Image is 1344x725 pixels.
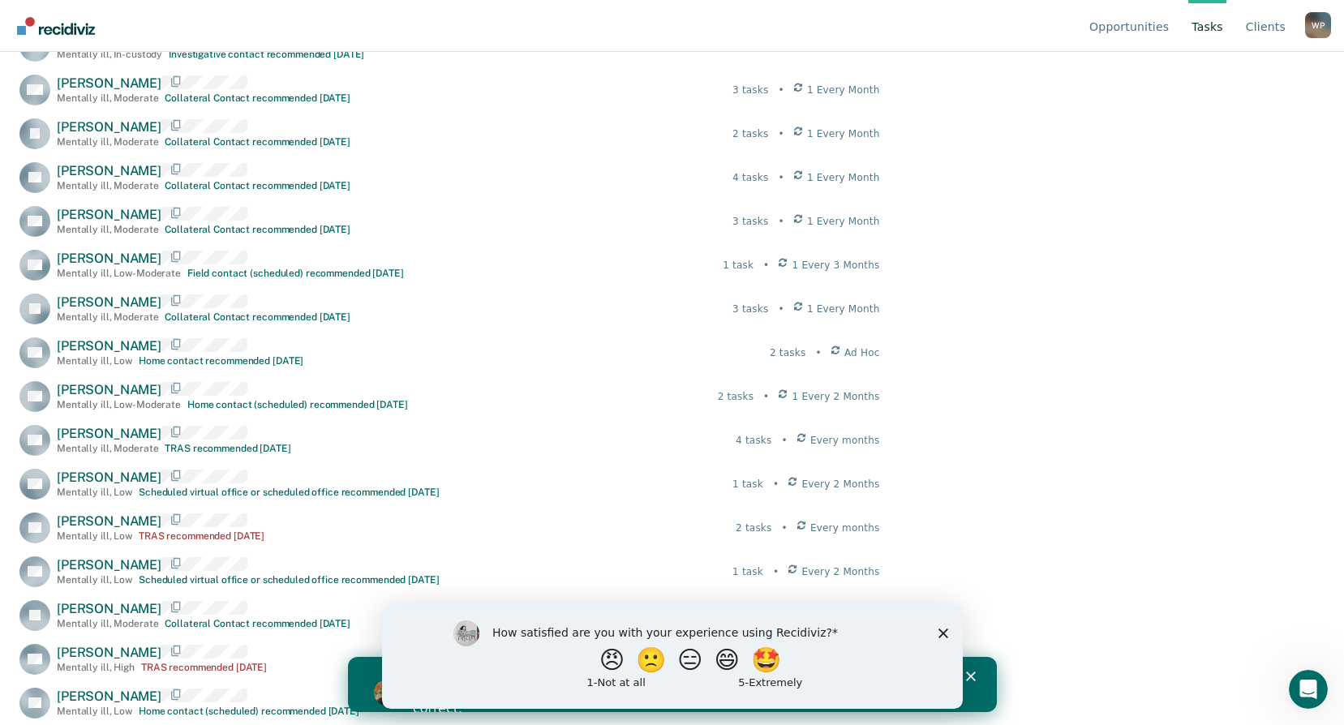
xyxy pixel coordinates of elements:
[65,11,544,43] b: Critically Understaffed Office
[57,207,161,222] span: [PERSON_NAME]
[732,127,768,141] div: 2 tasks
[732,214,768,229] div: 3 tasks
[165,136,350,148] div: Collateral Contact recommended [DATE]
[57,706,132,717] div: Mentally ill , Low
[57,294,161,310] span: [PERSON_NAME]
[732,477,763,491] div: 1 task
[57,355,132,367] div: Mentally ill , Low
[618,15,634,24] div: Close
[139,487,439,498] div: Scheduled virtual office or scheduled office recommended [DATE]
[57,119,161,135] span: [PERSON_NAME]
[165,311,350,323] div: Collateral Contact recommended [DATE]
[781,433,787,448] div: •
[1305,12,1331,38] button: Profile dropdown button
[778,127,784,141] div: •
[187,268,404,279] div: Field contact (scheduled) recommended [DATE]
[770,345,805,360] div: 2 tasks
[807,302,880,316] span: 1 Every Month
[57,645,161,660] span: [PERSON_NAME]
[57,49,162,60] div: Mentally ill , In-custody
[57,136,158,148] div: Mentally ill , Moderate
[1305,12,1331,38] div: W P
[732,83,768,97] div: 3 tasks
[732,564,763,579] div: 1 task
[57,92,158,104] div: Mentally ill , Moderate
[57,163,161,178] span: [PERSON_NAME]
[792,258,880,272] span: 1 Every 3 Months
[778,214,784,229] div: •
[57,557,161,573] span: [PERSON_NAME]
[773,477,779,491] div: •
[165,224,350,235] div: Collateral Contact recommended [DATE]
[57,662,135,673] div: Mentally ill , High
[141,662,267,673] div: TRAS recommended [DATE]
[807,127,880,141] span: 1 Every Month
[165,618,350,629] div: Collateral Contact recommended [DATE]
[781,521,787,535] div: •
[736,521,771,535] div: 2 tasks
[57,601,161,616] span: [PERSON_NAME]
[139,574,439,586] div: Scheduled virtual office or scheduled office recommended [DATE]
[57,513,161,529] span: [PERSON_NAME]
[810,433,880,448] span: Every months
[778,83,784,97] div: •
[57,530,132,542] div: Mentally ill , Low
[57,75,161,91] span: [PERSON_NAME]
[187,399,408,410] div: Home contact (scheduled) recommended [DATE]
[57,574,132,586] div: Mentally ill , Low
[165,443,290,454] div: TRAS recommended [DATE]
[810,521,880,535] span: Every months
[57,487,132,498] div: Mentally ill , Low
[723,258,754,272] div: 1 task
[801,564,879,579] span: Every 2 Months
[57,689,161,704] span: [PERSON_NAME]
[815,345,821,360] div: •
[807,214,880,229] span: 1 Every Month
[57,443,158,454] div: Mentally ill , Moderate
[778,170,784,185] div: •
[57,399,181,410] div: Mentally ill , Low-Moderate
[1289,670,1328,709] iframe: Intercom live chat
[139,530,264,542] div: TRAS recommended [DATE]
[732,302,768,316] div: 3 tasks
[57,268,181,279] div: Mentally ill , Low-Moderate
[57,251,161,266] span: [PERSON_NAME]
[732,170,768,185] div: 4 tasks
[65,11,597,60] div: 🚨 The technical error preventing the designation from appearing has been resolved. Your office's ...
[57,470,161,485] span: [PERSON_NAME]
[57,426,161,441] span: [PERSON_NAME]
[81,11,157,27] b: Attention!
[763,258,769,272] div: •
[57,338,161,354] span: [PERSON_NAME]
[57,618,158,629] div: Mentally ill , Moderate
[169,49,364,60] div: Investigative contact recommended [DATE]
[792,389,880,404] span: 1 Every 2 Months
[57,224,158,235] div: Mentally ill , Moderate
[139,706,359,717] div: Home contact (scheduled) recommended [DATE]
[17,17,95,35] img: Recidiviz
[773,564,779,579] div: •
[763,389,769,404] div: •
[139,355,303,367] div: Home contact recommended [DATE]
[165,92,350,104] div: Collateral Contact recommended [DATE]
[801,477,879,491] span: Every 2 Months
[165,180,350,191] div: Collateral Contact recommended [DATE]
[807,83,880,97] span: 1 Every Month
[844,345,880,360] span: Ad Hoc
[57,311,158,323] div: Mentally ill , Moderate
[807,170,880,185] span: 1 Every Month
[718,389,754,404] div: 2 tasks
[736,433,771,448] div: 4 tasks
[57,382,161,397] span: [PERSON_NAME]
[348,657,997,712] iframe: Intercom live chat banner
